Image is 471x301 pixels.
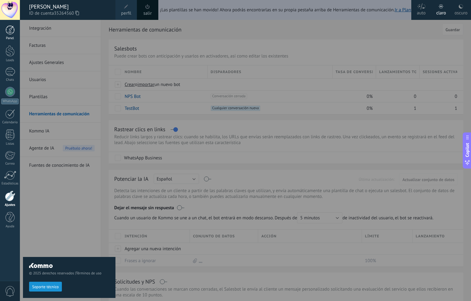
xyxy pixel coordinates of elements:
div: Chats [1,78,19,82]
div: claro [436,4,446,20]
span: © 2025 derechos reservados | [29,271,109,276]
a: Soporte técnico [29,284,62,289]
a: Términos de uso [76,271,101,276]
div: oscuro [454,4,467,20]
div: Listas [1,142,19,146]
span: Soporte técnico [32,285,59,289]
div: Estadísticas [1,182,19,186]
div: Panel [1,36,19,40]
div: WhatsApp [1,98,19,104]
div: Ayuda [1,225,19,229]
span: Copilot [464,143,470,157]
div: Ajustes [1,203,19,207]
span: 35264560 [54,10,79,17]
div: Leads [1,58,19,62]
button: Soporte técnico [29,282,62,292]
div: auto [417,4,426,20]
div: Correo [1,162,19,166]
div: Calendario [1,121,19,124]
span: perfil [121,10,131,17]
a: salir [143,10,152,17]
span: ID de cuenta [29,10,109,17]
div: [PERSON_NAME] [29,3,109,10]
